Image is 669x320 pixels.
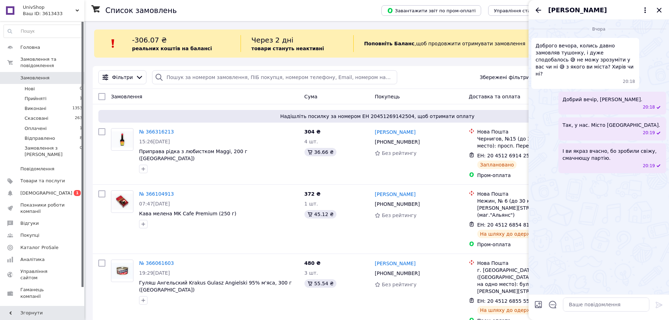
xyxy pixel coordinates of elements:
[304,210,336,218] div: 45.12 ₴
[112,74,133,81] span: Фільтри
[111,263,133,279] img: Фото товару
[80,86,82,92] span: 0
[80,145,82,158] span: 0
[111,260,133,282] a: Фото товару
[75,115,82,122] span: 263
[108,38,118,49] img: :exclamation:
[80,125,82,132] span: 1
[111,190,133,213] a: Фото товару
[20,305,38,312] span: Маркет
[23,11,84,17] div: Ваш ID: 3613433
[25,125,47,132] span: Оплачені
[480,74,531,81] span: Збережені фільтри:
[643,104,655,110] span: 20:18 11.10.2025
[382,213,417,218] span: Без рейтингу
[25,145,80,158] span: Замовлення з [PERSON_NAME]
[20,232,39,239] span: Покупці
[477,298,536,304] span: ЕН: 20 4512 6855 5599
[139,129,174,135] a: № 366316213
[477,135,576,149] div: Чернигов, №15 (до 30 кг на одно место): просп. Перемоги, 90
[20,256,45,263] span: Аналітика
[20,220,39,227] span: Відгуки
[373,268,421,278] div: [PHONE_NUMBER]
[139,139,170,144] span: 15:26[DATE]
[477,306,549,314] div: На шляху до одержувача
[20,56,84,69] span: Замовлення та повідомлення
[381,5,481,16] button: Завантажити звіт по пром-оплаті
[382,282,417,287] span: Без рейтингу
[74,190,81,196] span: 1
[20,166,54,172] span: Повідомлення
[643,163,655,169] span: 20:19 11.10.2025
[139,280,292,293] a: Гуляш Ангельский Krakus Gulasz Angielski 95% м'яса, 300 г ([GEOGRAPHIC_DATA])
[563,122,660,129] span: Так, у нас. Місто [GEOGRAPHIC_DATA].
[72,105,82,112] span: 1353
[20,202,65,215] span: Показники роботи компанії
[477,128,576,135] div: Нова Пошта
[152,70,397,84] input: Пошук за номером замовлення, ПІБ покупця, номером телефону, Email, номером накладної
[25,105,46,112] span: Виконані
[25,96,46,102] span: Прийняті
[20,287,65,299] span: Гаманець компанії
[25,115,48,122] span: Скасовані
[20,190,72,196] span: [DEMOGRAPHIC_DATA]
[488,5,553,16] button: Управління статусами
[139,270,170,276] span: 19:29[DATE]
[469,94,520,99] span: Доставка та оплата
[304,148,336,156] div: 36.66 ₴
[251,46,324,51] b: товари стануть неактивні
[477,197,576,218] div: Нежин, № 6 (до 30 кг): ул. [PERSON_NAME][STREET_ADDRESS] (маг."Альянс")
[132,46,212,51] b: реальних коштів на балансі
[477,267,576,295] div: г. [GEOGRAPHIC_DATA] ([GEOGRAPHIC_DATA].), №26 (до 30 кг на одно место): бульв. [PERSON_NAME][STR...
[494,8,547,13] span: Управління статусами
[251,36,294,44] span: Через 2 дні
[375,191,415,198] a: [PERSON_NAME]
[536,42,635,77] span: Доброго вечора, колись давно замовляв тушонку, і дуже сподобалось 😅 не можу зрозуміти у вас чи ні...
[304,279,336,288] div: 55.54 ₴
[563,96,642,103] span: Добрий вечір, [PERSON_NAME].
[111,128,133,151] a: Фото товару
[531,25,666,32] div: 11.10.2025
[304,270,318,276] span: 3 шт.
[20,44,40,51] span: Головна
[139,211,236,216] a: Кава мелена MK Cafe Premium (250 г)
[132,36,167,44] span: -306.07 ₴
[20,244,58,251] span: Каталог ProSale
[375,129,415,136] a: [PERSON_NAME]
[111,131,133,148] img: Фото товару
[477,153,536,158] span: ЕН: 20 4512 6914 2504
[353,35,572,52] div: , щоб продовжити отримувати замовлення
[364,41,415,46] b: Поповніть Баланс
[382,150,417,156] span: Без рейтингу
[304,94,317,99] span: Cума
[304,129,321,135] span: 304 ₴
[304,139,318,144] span: 4 шт.
[623,79,635,85] span: 20:18 11.10.2025
[139,260,174,266] a: № 366061603
[80,135,82,142] span: 8
[20,75,50,81] span: Замовлення
[105,6,177,15] h1: Список замовлень
[25,135,55,142] span: Відправлено
[304,201,318,207] span: 1 шт.
[111,194,133,210] img: Фото товару
[20,268,65,281] span: Управління сайтом
[548,300,557,309] button: Відкрити шаблони відповідей
[20,178,65,184] span: Товари та послуги
[25,86,35,92] span: Нові
[139,201,170,207] span: 07:47[DATE]
[477,241,576,248] div: Пром-оплата
[101,113,654,120] span: Надішліть посилку за номером ЕН 20451269142504, щоб отримати оплату
[139,149,247,161] span: Приправа рідка з любистком Maggi, 200 г ([GEOGRAPHIC_DATA])
[375,94,400,99] span: Покупець
[477,222,536,228] span: ЕН: 20 4512 6854 8147
[111,94,142,99] span: Замовлення
[304,260,321,266] span: 480 ₴
[548,6,607,15] span: [PERSON_NAME]
[563,148,662,162] span: І ви якраз вчасно, бо зробили свіжу, смачнющу партію.
[534,6,543,14] button: Назад
[477,172,576,179] div: Пром-оплата
[373,199,421,209] div: [PHONE_NUMBER]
